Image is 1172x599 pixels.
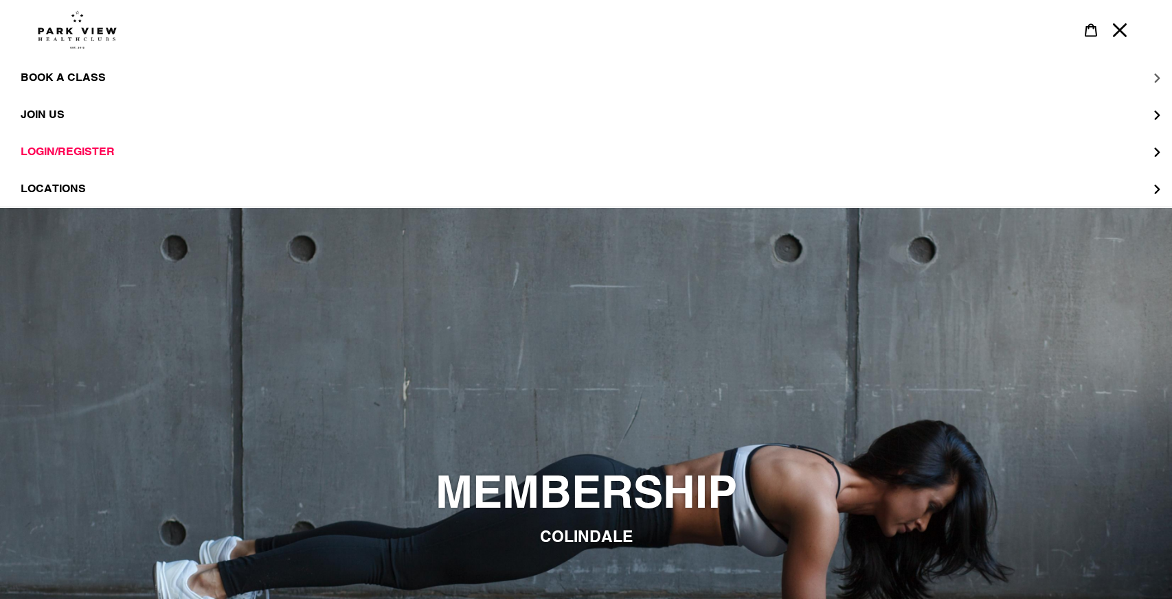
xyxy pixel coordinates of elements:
span: COLINDALE [540,527,633,545]
h2: MEMBERSHIP [212,466,960,519]
span: LOGIN/REGISTER [21,145,115,158]
span: BOOK A CLASS [21,71,106,84]
span: JOIN US [21,108,65,121]
span: LOCATIONS [21,182,86,196]
img: Park view health clubs is a gym near you. [38,10,117,49]
button: Menu [1105,15,1134,45]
